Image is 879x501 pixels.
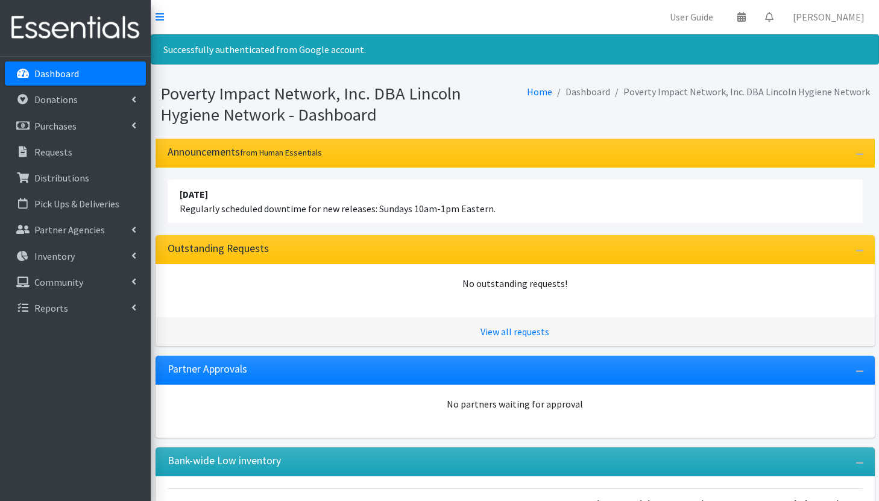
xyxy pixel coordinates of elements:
[168,242,269,255] h3: Outstanding Requests
[168,276,863,291] div: No outstanding requests!
[5,114,146,138] a: Purchases
[34,198,119,210] p: Pick Ups & Deliveries
[34,276,83,288] p: Community
[34,120,77,132] p: Purchases
[34,224,105,236] p: Partner Agencies
[5,270,146,294] a: Community
[5,8,146,48] img: HumanEssentials
[527,86,552,98] a: Home
[5,192,146,216] a: Pick Ups & Deliveries
[5,218,146,242] a: Partner Agencies
[34,302,68,314] p: Reports
[34,93,78,106] p: Donations
[160,83,511,125] h1: Poverty Impact Network, Inc. DBA Lincoln Hygiene Network - Dashboard
[240,147,322,158] small: from Human Essentials
[5,87,146,112] a: Donations
[610,83,870,101] li: Poverty Impact Network, Inc. DBA Lincoln Hygiene Network
[168,180,863,223] li: Regularly scheduled downtime for new releases: Sundays 10am-1pm Eastern.
[5,166,146,190] a: Distributions
[5,244,146,268] a: Inventory
[5,296,146,320] a: Reports
[34,250,75,262] p: Inventory
[480,326,549,338] a: View all requests
[783,5,874,29] a: [PERSON_NAME]
[34,172,89,184] p: Distributions
[34,68,79,80] p: Dashboard
[168,363,247,376] h3: Partner Approvals
[168,146,322,159] h3: Announcements
[168,455,281,467] h3: Bank-wide Low inventory
[180,188,208,200] strong: [DATE]
[168,397,863,411] div: No partners waiting for approval
[552,83,610,101] li: Dashboard
[5,61,146,86] a: Dashboard
[151,34,879,65] div: Successfully authenticated from Google account.
[5,140,146,164] a: Requests
[660,5,723,29] a: User Guide
[34,146,72,158] p: Requests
